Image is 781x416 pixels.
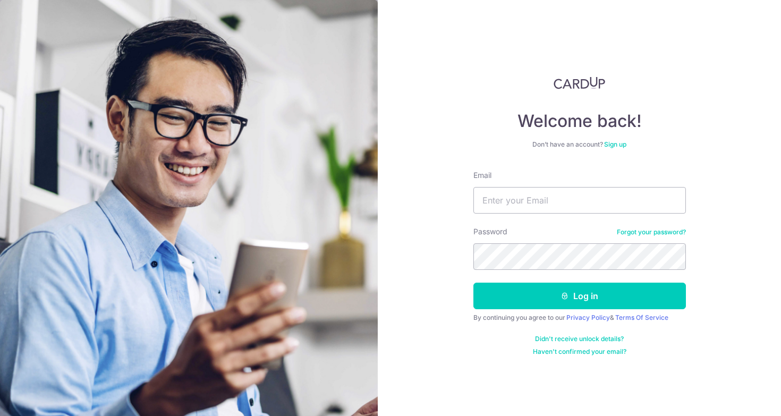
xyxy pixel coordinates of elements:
a: Sign up [604,140,626,148]
label: Password [473,226,507,237]
a: Didn't receive unlock details? [535,335,624,343]
a: Forgot your password? [617,228,686,236]
a: Privacy Policy [566,313,610,321]
a: Haven't confirmed your email? [533,347,626,356]
div: Don’t have an account? [473,140,686,149]
a: Terms Of Service [615,313,668,321]
img: CardUp Logo [554,77,606,89]
h4: Welcome back! [473,111,686,132]
button: Log in [473,283,686,309]
div: By continuing you agree to our & [473,313,686,322]
label: Email [473,170,491,181]
input: Enter your Email [473,187,686,214]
